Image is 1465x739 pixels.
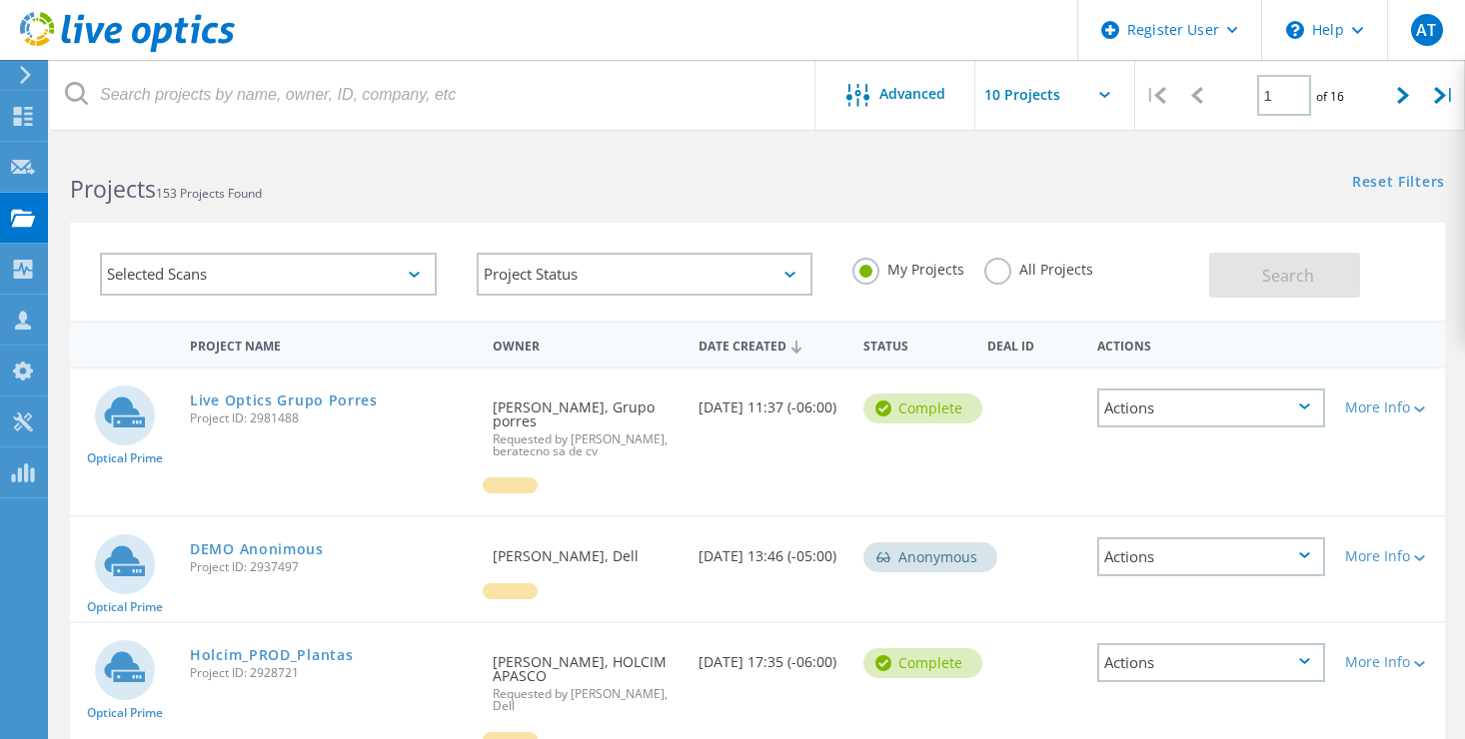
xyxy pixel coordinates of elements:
[87,601,163,613] span: Optical Prime
[190,393,378,407] a: Live Optics Grupo Porres
[689,369,853,434] div: [DATE] 11:37 (-06:00)
[87,707,163,719] span: Optical Prime
[879,87,945,101] span: Advanced
[1087,326,1335,363] div: Actions
[100,253,437,296] div: Selected Scans
[1416,22,1436,38] span: AT
[853,326,977,363] div: Status
[1097,388,1325,427] div: Actions
[1316,88,1344,105] span: of 16
[1424,60,1465,131] div: |
[87,452,163,464] span: Optical Prime
[483,623,689,732] div: [PERSON_NAME], HOLCIM APASCO
[1345,549,1435,563] div: More Info
[156,185,262,202] span: 153 Projects Found
[977,326,1087,363] div: Deal Id
[1097,643,1325,682] div: Actions
[190,648,353,662] a: Holcim_PROD_Plantas
[20,42,235,56] a: Live Optics Dashboard
[1097,537,1325,576] div: Actions
[1345,655,1435,669] div: More Info
[689,326,853,364] div: Date Created
[1345,400,1435,414] div: More Info
[190,542,324,556] a: DEMO Anonimous
[190,412,473,424] span: Project ID: 2981488
[180,326,483,363] div: Project Name
[190,667,473,679] span: Project ID: 2928721
[689,517,853,583] div: [DATE] 13:46 (-05:00)
[483,517,689,583] div: [PERSON_NAME], Dell
[477,253,813,296] div: Project Status
[863,648,982,678] div: Complete
[493,433,679,457] span: Requested by [PERSON_NAME], beratecno sa de cv
[689,623,853,689] div: [DATE] 17:35 (-06:00)
[70,173,156,205] b: Projects
[483,326,689,363] div: Owner
[852,258,964,277] label: My Projects
[1135,60,1176,131] div: |
[1262,265,1314,287] span: Search
[190,561,473,573] span: Project ID: 2937497
[50,60,816,130] input: Search projects by name, owner, ID, company, etc
[483,369,689,477] div: [PERSON_NAME], Grupo porres
[984,258,1093,277] label: All Projects
[863,393,982,423] div: Complete
[1209,253,1360,298] button: Search
[863,542,997,572] div: Anonymous
[1286,21,1304,39] svg: \n
[1352,175,1445,192] a: Reset Filters
[493,688,679,712] span: Requested by [PERSON_NAME], Dell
